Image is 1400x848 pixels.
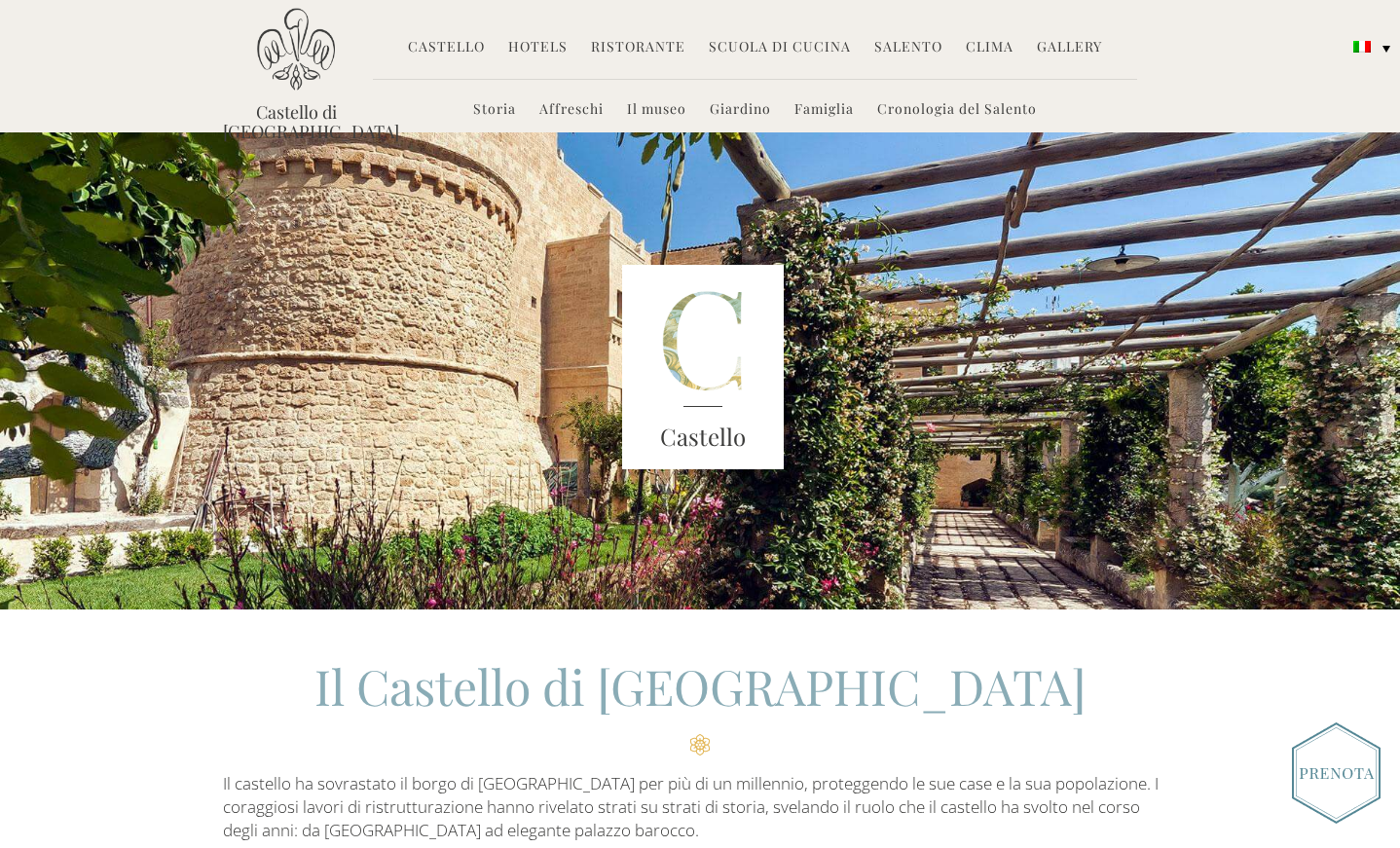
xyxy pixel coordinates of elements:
img: Italiano [1353,41,1371,53]
a: Clima [966,37,1013,59]
a: Castello di [GEOGRAPHIC_DATA] [223,102,369,141]
a: Storia [473,99,516,122]
p: Il castello ha sovrastato il borgo di [GEOGRAPHIC_DATA] per più di un millennio, proteggendo le s... [223,772,1177,843]
img: castle-letter.png [622,265,784,469]
a: Giardino [710,99,771,122]
img: Book_Button_Italian.png [1292,722,1381,824]
a: Salento [874,37,942,59]
h3: Castello [622,420,784,455]
a: Hotels [508,37,568,59]
img: Castello di Ugento [257,8,335,91]
h2: Il Castello di [GEOGRAPHIC_DATA] [223,653,1177,756]
a: Il museo [627,99,686,122]
a: Ristorante [591,37,685,59]
a: Gallery [1037,37,1102,59]
a: Famiglia [794,99,854,122]
a: Cronologia del Salento [877,99,1037,122]
a: Scuola di Cucina [709,37,851,59]
a: Affreschi [539,99,604,122]
a: Castello [408,37,485,59]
